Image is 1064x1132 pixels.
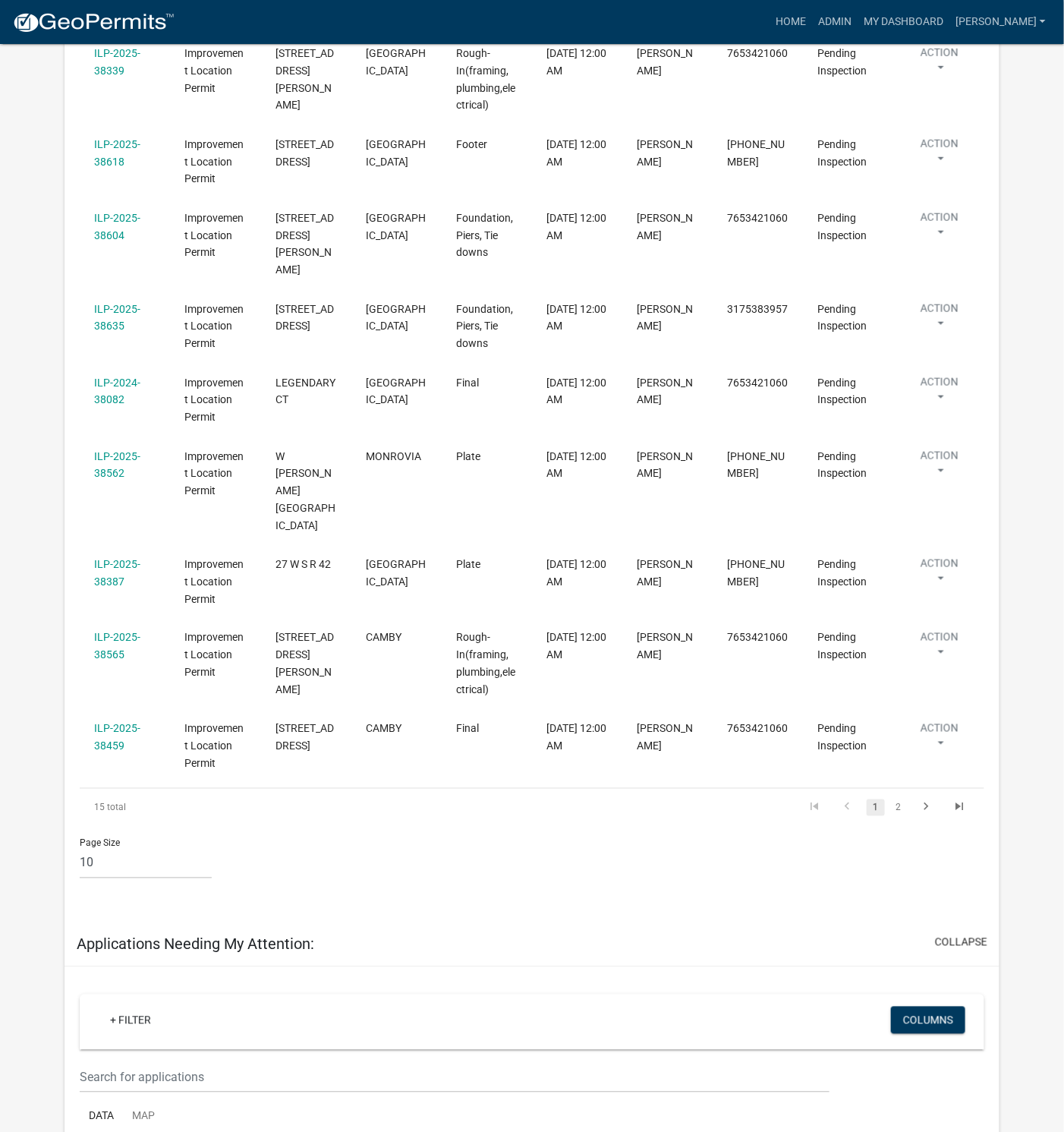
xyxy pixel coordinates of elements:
span: CAMBY [366,723,401,735]
span: Final [456,723,479,735]
span: CAMBY [366,632,401,644]
span: Final [456,377,479,389]
span: Improvement Location Permit [184,632,244,679]
span: Footer [456,138,487,150]
span: William Ashcraft [637,138,693,168]
input: Search for applications [80,1062,829,1093]
span: MARTINSVILLE [366,303,426,333]
span: MOORESVILLE [366,558,426,588]
a: ILP-2025-38618 [94,138,140,168]
span: William Henry [637,558,693,588]
span: 7653421060 [728,723,789,735]
span: Improvement Location Permit [184,47,244,94]
span: Foundation, Piers, Tie downs [456,303,513,350]
a: go to first page [800,799,829,816]
a: ILP-2025-38604 [94,212,140,241]
span: Pending Inspection [818,632,867,661]
span: 3175383957 [728,303,789,315]
span: MOORESVILLE [366,47,426,77]
button: Action [908,301,971,339]
span: MONROVIA [366,450,421,462]
span: 765-342-1060 [728,450,785,480]
span: MARTINSVILLE [366,138,426,168]
span: 10/10/2025, 12:00 AM [546,558,606,588]
span: MARTINSVILLE [366,377,426,406]
a: ILP-2025-38562 [94,450,140,480]
a: Admin [812,8,858,36]
span: Pending Inspection [818,723,867,752]
span: 7653421060 [728,47,789,59]
span: 4249 E HILL VALLEY CT [275,303,334,333]
span: Improvement Location Permit [184,558,244,605]
span: Pending Inspection [818,212,867,241]
span: 765-342-1060 [728,138,785,168]
span: Improvement Location Permit [184,212,244,259]
span: 10/10/2025, 12:00 AM [546,303,606,333]
div: 15 total [80,789,258,827]
span: 27 W S R 42 [275,558,331,570]
button: Action [908,629,971,667]
span: 317-281-1342 [728,558,785,588]
a: Home [770,8,812,36]
span: Jeremy Doll [637,212,693,241]
span: ZACH [637,632,693,661]
span: Pending Inspection [818,558,867,588]
span: Pending Inspection [818,450,867,480]
span: Pending Inspection [818,47,867,77]
a: go to next page [912,799,941,816]
span: ZACH [637,723,693,752]
button: collapse [935,935,987,951]
span: 10/10/2025, 12:00 AM [546,450,606,480]
button: Action [908,45,971,83]
span: 7653421060 [728,212,789,224]
span: Pending Inspection [818,303,867,333]
span: Foundation, Piers, Tie downs [456,212,513,259]
button: Columns [891,1007,965,1034]
button: Action [908,448,971,486]
a: ILP-2025-38339 [94,47,140,77]
a: [PERSON_NAME] [949,8,1052,36]
span: Plate [456,558,480,570]
span: 10/10/2025, 12:00 AM [546,47,606,77]
a: 1 [867,799,885,816]
span: Improvement Location Permit [184,450,244,497]
a: 2 [889,799,908,816]
span: Elliott Burkett [637,450,693,480]
span: DAN DOBSON [637,47,693,77]
span: 10/10/2025, 12:00 AM [546,723,606,752]
a: + Filter [98,1007,163,1034]
a: My Dashboard [858,8,949,36]
span: 7653421060 [728,377,789,389]
span: Robert [637,377,693,406]
a: ILP-2025-38459 [94,723,140,752]
button: Action [908,721,971,758]
span: 10/10/2025, 12:00 AM [546,632,606,661]
span: Pending Inspection [818,138,867,168]
span: Pending Inspection [818,377,867,406]
span: 13863 N AMERICUS WAY [275,723,334,752]
button: Action [908,136,971,174]
span: W MOREL LAKE LN [275,450,335,531]
button: Action [908,210,971,248]
span: 6551 N GRAY RD [275,47,334,111]
span: 10/10/2025, 12:00 AM [546,377,606,406]
button: Action [908,374,971,412]
span: 13807 N KENNARD WAY [275,632,334,695]
span: Improvement Location Permit [184,377,244,424]
span: Matthew Mielke [637,303,693,333]
span: Plate [456,450,480,462]
span: 10/10/2025, 12:00 AM [546,138,606,168]
span: Improvement Location Permit [184,138,244,185]
span: Improvement Location Permit [184,303,244,350]
h5: Applications Needing My Attention: [77,935,314,954]
span: 4570 LITTLE HURRICANE RD [275,138,334,168]
span: LEGENDARY CT [275,377,335,406]
span: 7653421060 [728,632,789,644]
span: 9036 E GAYLE DR [275,212,334,276]
a: ILP-2025-38635 [94,303,140,333]
li: page 1 [864,795,887,821]
span: Rough-In(framing, plumbing,electrical) [456,47,515,111]
a: ILP-2025-38565 [94,632,140,661]
span: 10/10/2025, 12:00 AM [546,212,606,241]
span: MORGANTOWN [366,212,426,241]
